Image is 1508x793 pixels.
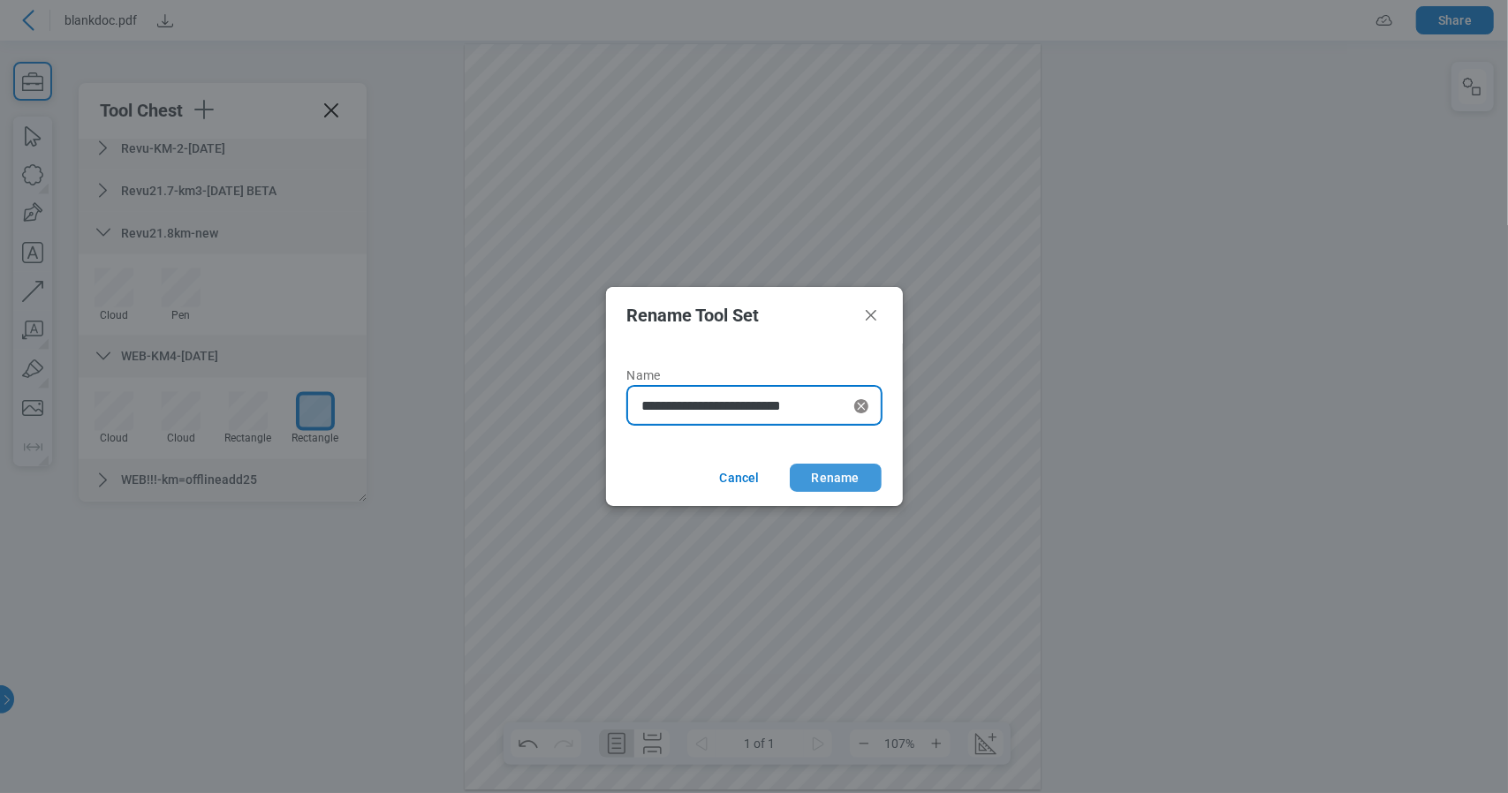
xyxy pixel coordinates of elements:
button: Rename [790,464,882,492]
h2: Rename Tool Set [627,306,853,325]
span: Name [627,368,661,382]
button: Close [860,305,882,326]
div: Clear [851,396,872,417]
button: Cancel [699,464,776,492]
